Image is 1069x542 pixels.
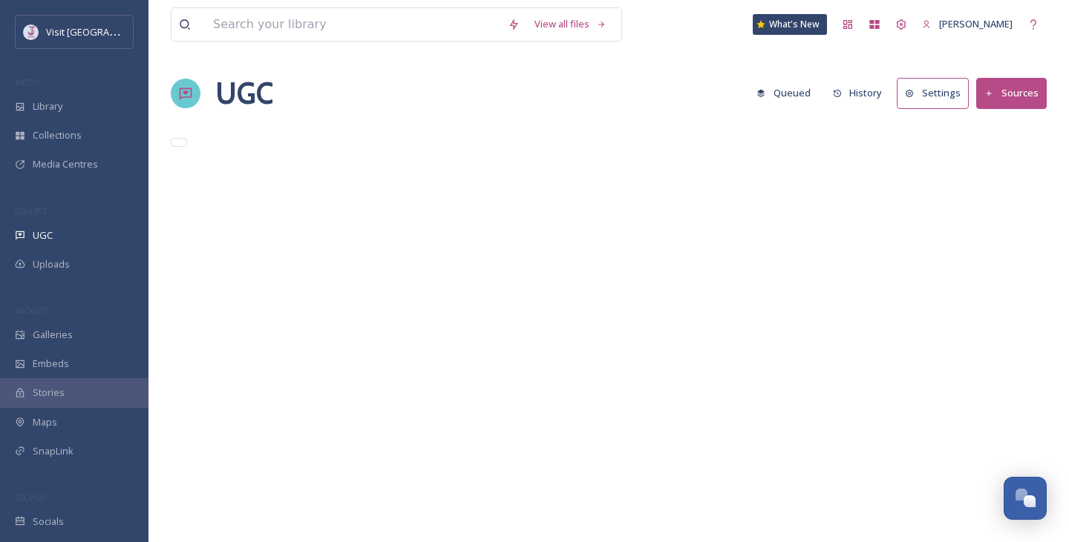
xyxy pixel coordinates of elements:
[24,24,39,39] img: Events-Jersey-Logo.png
[33,357,69,371] span: Embeds
[33,99,62,113] span: Library
[753,14,827,35] a: What's New
[33,386,65,400] span: Stories
[826,79,890,108] button: History
[15,205,47,217] span: COLLECT
[976,78,1047,108] button: Sources
[215,71,273,116] a: UGC
[826,79,898,108] a: History
[749,79,826,108] a: Queued
[939,17,1013,30] span: [PERSON_NAME]
[33,128,82,142] span: Collections
[33,444,73,458] span: SnapLink
[33,228,53,242] span: UGC
[897,78,969,108] button: Settings
[33,257,70,271] span: Uploads
[897,78,976,108] a: Settings
[206,8,500,41] input: Search your library
[33,515,64,529] span: Socials
[915,10,1020,39] a: [PERSON_NAME]
[15,492,45,503] span: SOCIALS
[33,328,73,342] span: Galleries
[15,76,41,87] span: MEDIA
[33,415,57,429] span: Maps
[749,79,818,108] button: Queued
[33,157,98,171] span: Media Centres
[527,10,614,39] a: View all files
[1004,477,1047,520] button: Open Chat
[15,305,49,316] span: WIDGETS
[46,24,161,39] span: Visit [GEOGRAPHIC_DATA]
